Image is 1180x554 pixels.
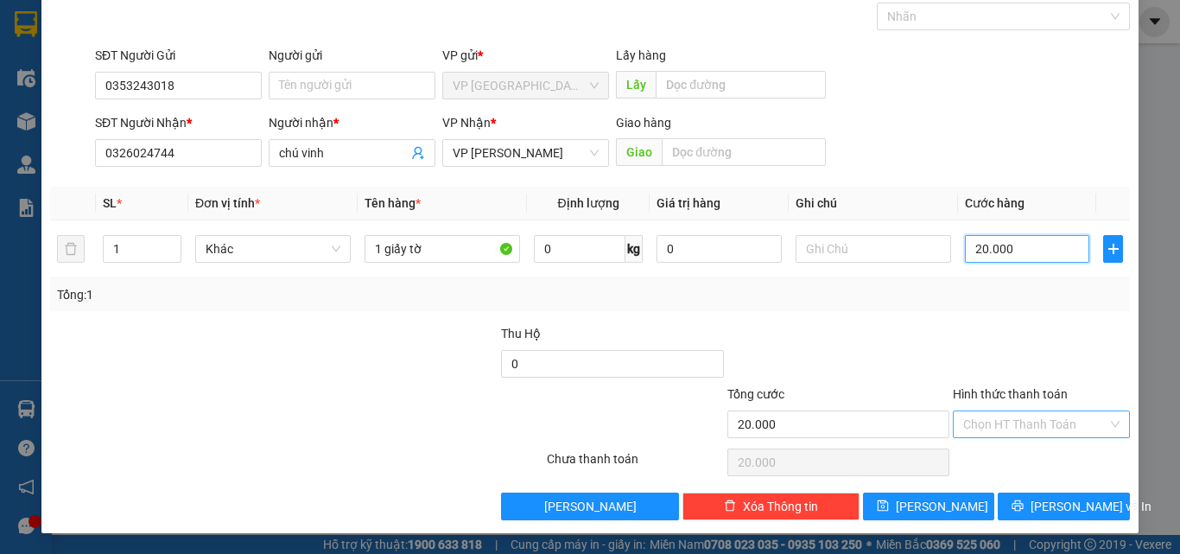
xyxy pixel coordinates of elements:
[657,196,720,210] span: Giá trị hàng
[998,493,1130,520] button: printer[PERSON_NAME] và In
[625,235,643,263] span: kg
[453,140,599,166] span: VP Phan Thiết
[98,73,226,92] text: DLT2510150005
[1104,242,1122,256] span: plus
[953,387,1068,401] label: Hình thức thanh toán
[743,497,818,516] span: Xóa Thông tin
[57,235,85,263] button: delete
[662,138,826,166] input: Dọc đường
[616,71,656,99] span: Lấy
[724,500,736,513] span: delete
[863,493,995,520] button: save[PERSON_NAME]
[95,113,262,132] div: SĐT Người Nhận
[896,497,988,516] span: [PERSON_NAME]
[1012,500,1024,513] span: printer
[181,101,310,137] div: Nhận: VP [PERSON_NAME]
[206,236,340,262] span: Khác
[1031,497,1151,516] span: [PERSON_NAME] và In
[682,493,860,520] button: deleteXóa Thông tin
[442,46,609,65] div: VP gửi
[103,196,117,210] span: SL
[544,497,637,516] span: [PERSON_NAME]
[411,146,425,160] span: user-add
[95,46,262,65] div: SĐT Người Gửi
[616,138,662,166] span: Giao
[269,46,435,65] div: Người gửi
[965,196,1025,210] span: Cước hàng
[796,235,951,263] input: Ghi Chú
[616,116,671,130] span: Giao hàng
[195,196,260,210] span: Đơn vị tính
[13,101,172,137] div: Gửi: VP [GEOGRAPHIC_DATA]
[269,113,435,132] div: Người nhận
[365,235,520,263] input: VD: Bàn, Ghế
[501,327,541,341] span: Thu Hộ
[57,285,457,304] div: Tổng: 1
[501,493,678,520] button: [PERSON_NAME]
[442,116,491,130] span: VP Nhận
[453,73,599,99] span: VP Đà Lạt
[365,196,421,210] span: Tên hàng
[657,235,781,263] input: 0
[1103,235,1123,263] button: plus
[727,387,784,401] span: Tổng cước
[877,500,889,513] span: save
[789,187,958,220] th: Ghi chú
[557,196,619,210] span: Định lượng
[545,449,726,480] div: Chưa thanh toán
[656,71,826,99] input: Dọc đường
[616,48,666,62] span: Lấy hàng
